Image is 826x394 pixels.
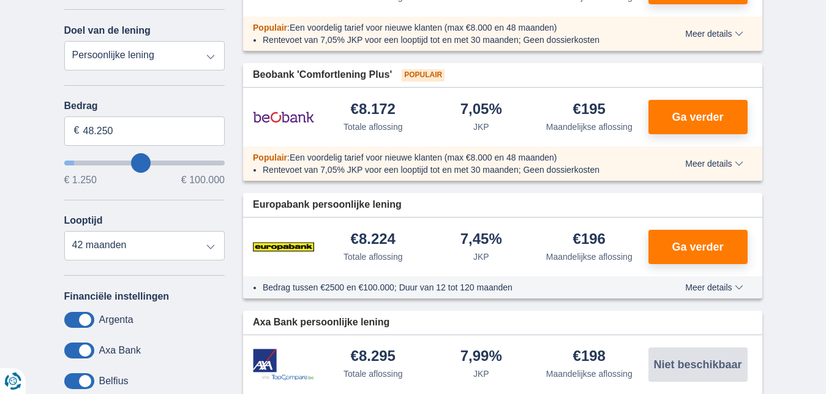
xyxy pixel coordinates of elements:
span: € 100.000 [181,175,225,185]
span: Ga verder [672,112,723,123]
div: €198 [573,349,606,365]
div: €8.295 [351,349,396,365]
span: Niet beschikbaar [653,359,742,370]
li: Bedrag tussen €2500 en €100.000; Duur van 12 tot 120 maanden [263,281,640,294]
button: Ga verder [648,100,748,134]
div: 7,45% [460,232,502,248]
div: JKP [473,121,489,133]
button: Meer details [676,282,752,292]
button: Ga verder [648,230,748,264]
span: Meer details [685,283,743,292]
span: Een voordelig tarief voor nieuwe klanten (max €8.000 en 48 maanden) [290,23,557,32]
span: Een voordelig tarief voor nieuwe klanten (max €8.000 en 48 maanden) [290,153,557,162]
label: Doel van de lening [64,25,151,36]
span: Populair [402,69,445,81]
label: Axa Bank [99,345,141,356]
div: 7,99% [460,349,502,365]
div: €196 [573,232,606,248]
span: Meer details [685,159,743,168]
img: product.pl.alt Europabank [253,232,314,262]
div: : [243,21,650,34]
li: Rentevoet van 7,05% JKP voor een looptijd tot en met 30 maanden; Geen dossierkosten [263,164,640,176]
div: Totale aflossing [344,368,403,380]
div: Totale aflossing [344,121,403,133]
span: Meer details [685,29,743,38]
span: Axa Bank persoonlijke lening [253,316,389,330]
label: Argenta [99,314,133,325]
span: Beobank 'Comfortlening Plus' [253,68,392,82]
button: Niet beschikbaar [648,347,748,382]
label: Bedrag [64,100,225,112]
div: Maandelijkse aflossing [546,121,633,133]
div: JKP [473,368,489,380]
label: Belfius [99,376,129,387]
span: € [74,124,80,138]
div: Totale aflossing [344,251,403,263]
span: Populair [253,153,287,162]
div: JKP [473,251,489,263]
span: Ga verder [672,241,723,252]
span: Populair [253,23,287,32]
div: €8.172 [351,102,396,118]
button: Meer details [676,159,752,169]
img: product.pl.alt Axa Bank [253,349,314,381]
div: : [243,151,650,164]
span: € 1.250 [64,175,97,185]
img: product.pl.alt Beobank [253,102,314,132]
label: Financiële instellingen [64,291,170,302]
div: €195 [573,102,606,118]
span: Europabank persoonlijke lening [253,198,402,212]
div: Maandelijkse aflossing [546,368,633,380]
div: €8.224 [351,232,396,248]
div: 7,05% [460,102,502,118]
div: Maandelijkse aflossing [546,251,633,263]
li: Rentevoet van 7,05% JKP voor een looptijd tot en met 30 maanden; Geen dossierkosten [263,34,640,46]
button: Meer details [676,29,752,39]
input: wantToBorrow [64,161,225,165]
label: Looptijd [64,215,103,226]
